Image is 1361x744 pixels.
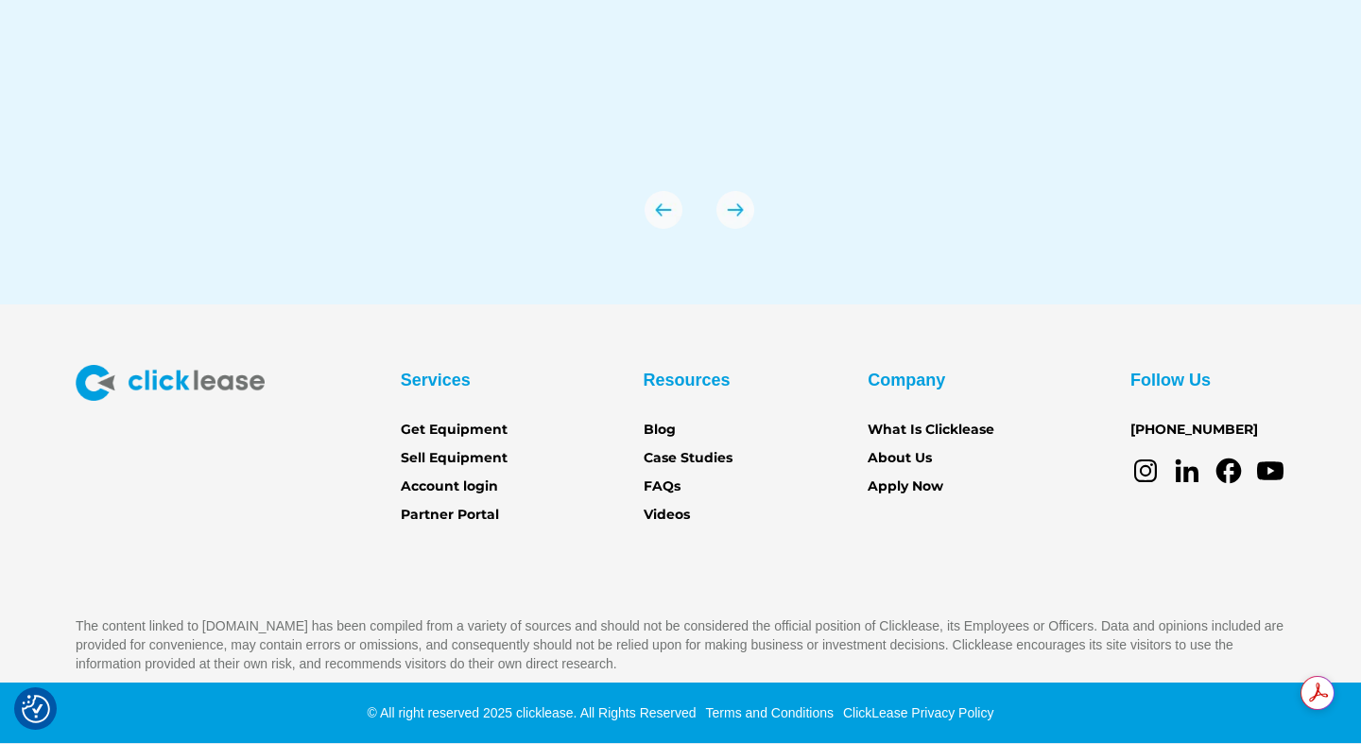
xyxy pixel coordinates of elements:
[701,705,834,720] a: Terms and Conditions
[401,420,508,441] a: Get Equipment
[1130,365,1211,395] div: Follow Us
[644,365,731,395] div: Resources
[868,420,994,441] a: What Is Clicklease
[716,191,754,229] div: next slide
[76,365,265,401] img: Clicklease logo
[868,448,932,469] a: About Us
[401,365,471,395] div: Services
[22,695,50,723] button: Consent Preferences
[644,420,676,441] a: Blog
[368,703,697,722] div: © All right reserved 2025 clicklease. All Rights Reserved
[868,365,945,395] div: Company
[401,448,508,469] a: Sell Equipment
[644,448,732,469] a: Case Studies
[868,476,943,497] a: Apply Now
[401,476,498,497] a: Account login
[716,191,754,229] img: arrow Icon
[1130,420,1258,441] a: [PHONE_NUMBER]
[22,695,50,723] img: Revisit consent button
[644,505,690,526] a: Videos
[838,705,994,720] a: ClickLease Privacy Policy
[76,616,1285,673] p: The content linked to [DOMAIN_NAME] has been compiled from a variety of sources and should not be...
[644,476,680,497] a: FAQs
[645,191,682,229] img: arrow Icon
[401,505,499,526] a: Partner Portal
[645,191,682,229] div: previous slide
